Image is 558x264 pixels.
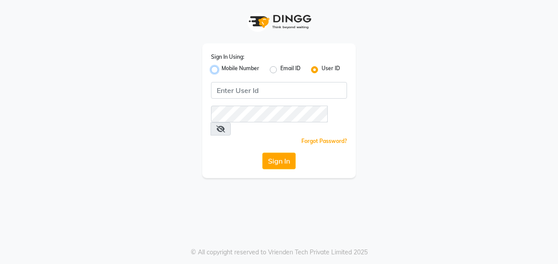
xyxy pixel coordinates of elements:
[211,106,328,122] input: Username
[211,53,244,61] label: Sign In Using:
[211,82,347,99] input: Username
[222,64,259,75] label: Mobile Number
[280,64,300,75] label: Email ID
[262,153,296,169] button: Sign In
[301,138,347,144] a: Forgot Password?
[322,64,340,75] label: User ID
[244,9,314,35] img: logo1.svg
